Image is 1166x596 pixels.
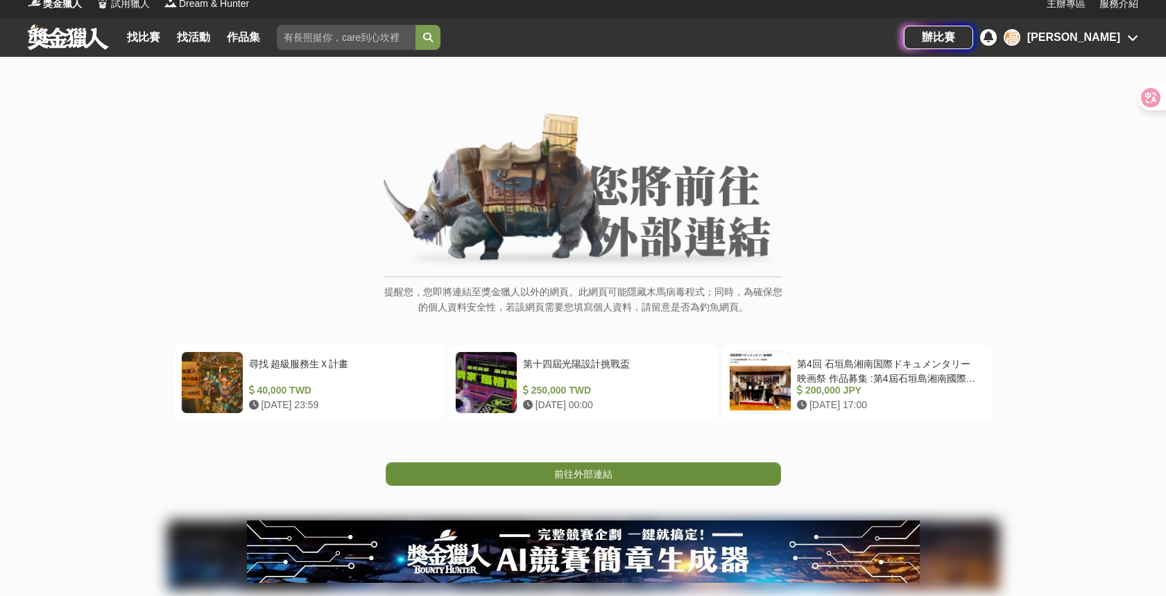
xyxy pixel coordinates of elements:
[174,344,444,421] a: 尋找 超級服務生Ｘ計畫 40,000 TWD [DATE] 23:59
[249,383,431,398] div: 40,000 TWD
[722,344,992,421] a: 第4回 石垣島湘南国際ドキュメンタリー映画祭 作品募集 :第4屆石垣島湘南國際紀錄片電影節作品徵集 200,000 JPY [DATE] 17:00
[277,25,415,50] input: 有長照挺你，care到心坎裡！青春出手，拍出照顧 影音徵件活動
[249,357,431,383] div: 尋找 超級服務生Ｘ計畫
[523,357,705,383] div: 第十四屆光陽設計挑戰盃
[384,113,782,270] img: External Link Banner
[1004,29,1020,46] div: 高
[523,383,705,398] div: 250,000 TWD
[797,398,979,412] div: [DATE] 17:00
[523,398,705,412] div: [DATE] 00:00
[797,357,979,383] div: 第4回 石垣島湘南国際ドキュメンタリー映画祭 作品募集 :第4屆石垣島湘南國際紀錄片電影節作品徵集
[247,520,920,583] img: e66c81bb-b616-479f-8cf1-2a61d99b1888.jpg
[386,462,781,486] a: 前往外部連結
[249,398,431,412] div: [DATE] 23:59
[554,468,612,480] span: 前往外部連結
[221,28,266,47] a: 作品集
[797,383,979,398] div: 200,000 JPY
[384,284,782,329] p: 提醒您，您即將連結至獎金獵人以外的網頁。此網頁可能隱藏木馬病毒程式；同時，為確保您的個人資料安全性，若該網頁需要您填寫個人資料，請留意是否為釣魚網頁。
[448,344,718,421] a: 第十四屆光陽設計挑戰盃 250,000 TWD [DATE] 00:00
[121,28,166,47] a: 找比賽
[904,26,973,49] a: 辦比賽
[1027,29,1120,46] div: [PERSON_NAME]
[171,28,216,47] a: 找活動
